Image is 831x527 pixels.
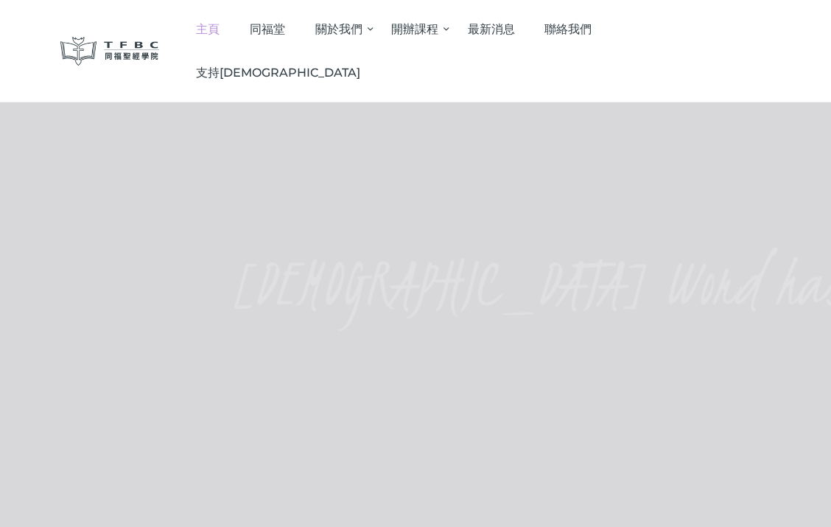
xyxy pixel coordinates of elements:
[300,7,376,51] a: 關於我們
[196,66,360,80] span: 支持[DEMOGRAPHIC_DATA]
[376,7,453,51] a: 開辦課程
[544,22,592,36] span: 聯絡我們
[315,22,362,36] span: 關於我們
[235,7,301,51] a: 同福堂
[452,7,530,51] a: 最新消息
[250,22,285,36] span: 同福堂
[468,22,515,36] span: 最新消息
[181,7,235,51] a: 主頁
[196,22,220,36] span: 主頁
[391,22,438,36] span: 開辦課程
[60,37,159,66] img: 同福聖經學院 TFBC
[530,7,607,51] a: 聯絡我們
[181,51,376,94] a: 支持[DEMOGRAPHIC_DATA]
